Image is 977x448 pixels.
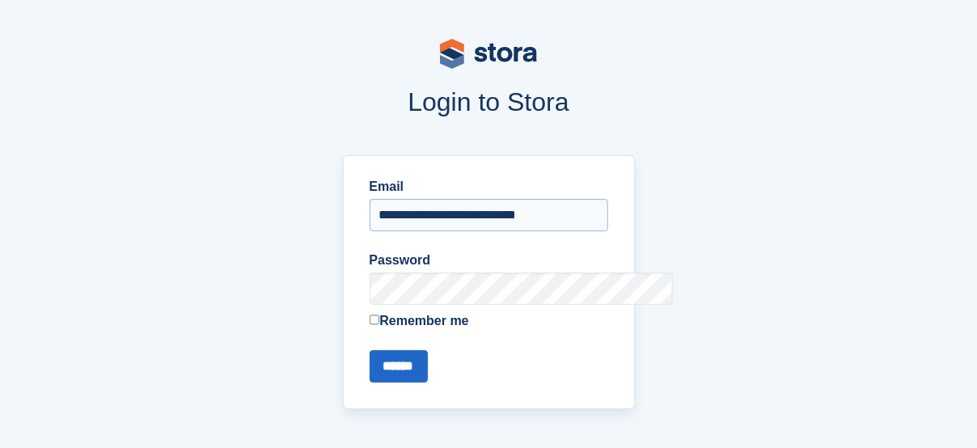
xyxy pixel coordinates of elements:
[370,177,608,197] label: Email
[370,315,380,325] input: Remember me
[370,311,608,331] label: Remember me
[440,39,537,69] img: stora-logo-53a41332b3708ae10de48c4981b4e9114cc0af31d8433b30ea865607fb682f29.svg
[370,251,608,270] label: Password
[125,87,852,116] h1: Login to Stora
